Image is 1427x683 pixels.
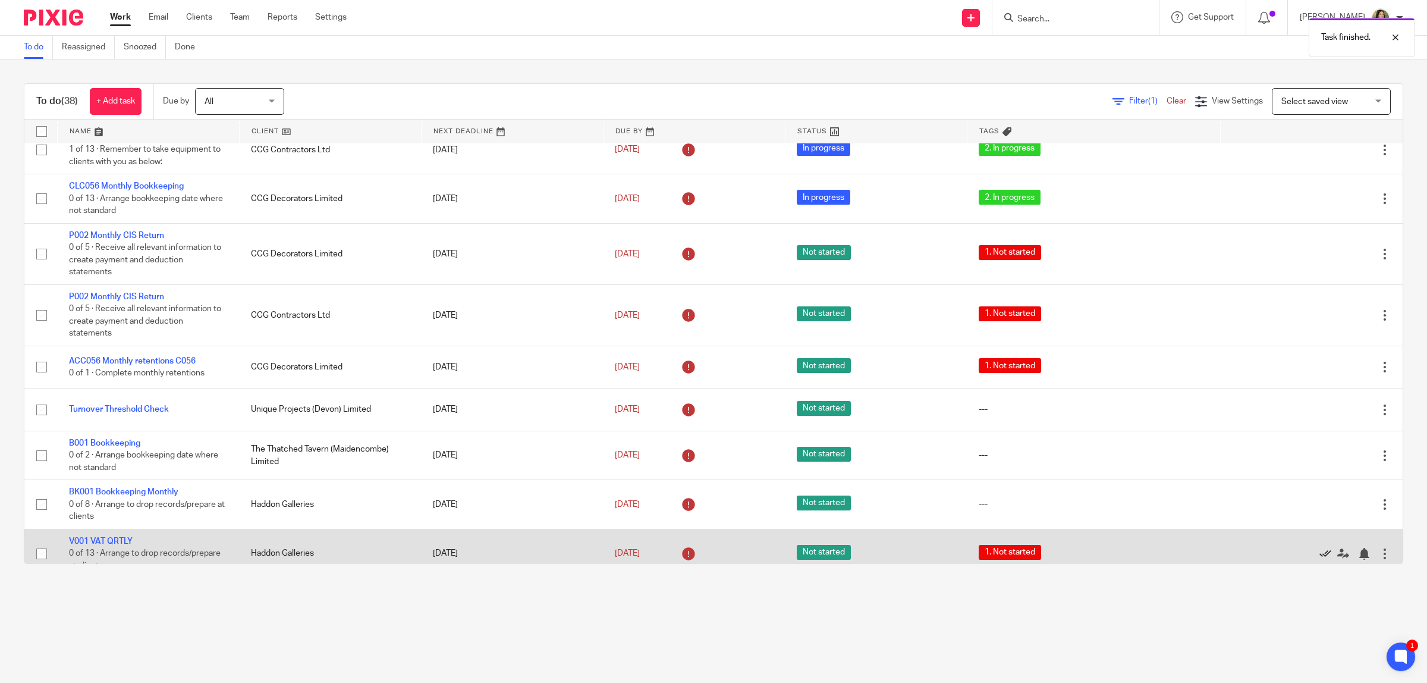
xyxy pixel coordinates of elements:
td: CCG Decorators Limited [239,174,421,223]
span: (1) [1148,97,1158,105]
span: 2. In progress [979,190,1041,205]
span: 1. Not started [979,358,1041,373]
div: --- [979,403,1209,415]
span: Select saved view [1281,98,1348,106]
td: CCG Decorators Limited [239,223,421,284]
div: 1 [1406,640,1418,651]
span: 0 of 13 · Arrange bookkeeping date where not standard [69,195,223,215]
span: [DATE] [615,500,640,509]
a: CLC056 Monthly Bookkeeping [69,182,184,190]
p: Due by [163,95,189,107]
span: Not started [797,496,851,510]
a: V001 VAT QRTLY [69,537,133,546]
span: 0 of 13 · Arrange to drop records/prepare at clients [69,549,221,570]
span: 1. Not started [979,245,1041,260]
a: + Add task [90,88,142,115]
span: [DATE] [615,250,640,258]
td: [DATE] [421,431,603,480]
span: All [205,98,213,106]
span: (38) [61,96,78,106]
span: Filter [1129,97,1167,105]
span: [DATE] [615,311,640,319]
span: 0 of 5 · Receive all relevant information to create payment and deduction statements [69,244,221,277]
span: [DATE] [615,195,640,203]
td: [DATE] [421,529,603,578]
span: Not started [797,545,851,560]
a: P002 Monthly CIS Return [69,293,164,301]
td: Haddon Galleries [239,529,421,578]
span: [DATE] [615,146,640,154]
span: 0 of 1 · Complete monthly retentions [69,369,205,377]
span: View Settings [1212,97,1263,105]
span: [DATE] [615,363,640,371]
h1: To do [36,95,78,108]
td: [DATE] [421,389,603,431]
a: Reports [268,11,297,23]
span: 0 of 8 · Arrange to drop records/prepare at clients [69,500,225,521]
span: Not started [797,447,851,462]
a: BK001 Bookkeeping Monthly [69,488,178,496]
span: [DATE] [615,451,640,459]
a: B001 Bookkeeping [69,439,140,447]
span: Not started [797,401,851,416]
span: 0 of 5 · Receive all relevant information to create payment and deduction statements [69,305,221,338]
span: Not started [797,245,851,260]
td: [DATE] [421,223,603,284]
a: Reassigned [62,36,115,59]
a: Mark as done [1319,547,1337,559]
span: In progress [797,190,850,205]
td: [DATE] [421,174,603,223]
img: Pixie [24,10,83,26]
a: Work [110,11,131,23]
td: [DATE] [421,480,603,529]
a: ACC056 Monthly retentions C056 [69,357,196,365]
a: To do [24,36,53,59]
span: 1 of 13 · Remember to take equipment to clients with you as below: [69,146,221,167]
td: [DATE] [421,125,603,174]
td: Haddon Galleries [239,480,421,529]
td: CCG Contractors Ltd [239,125,421,174]
span: 1. Not started [979,306,1041,321]
span: Tags [979,128,999,134]
span: [DATE] [615,549,640,557]
span: In progress [797,141,850,156]
a: Settings [315,11,347,23]
span: [DATE] [615,405,640,413]
span: 0 of 2 · Arrange bookkeeping date where not standard [69,451,218,472]
td: The Thatched Tavern (Maidencombe) Limited [239,431,421,480]
span: Not started [797,358,851,373]
a: P002 Monthly CIS Return [69,231,164,240]
a: Clients [186,11,212,23]
a: Team [230,11,250,23]
a: Email [149,11,168,23]
td: [DATE] [421,284,603,346]
td: CCG Contractors Ltd [239,284,421,346]
td: Unique Projects (Devon) Limited [239,389,421,431]
a: Turnover Threshold Check [69,405,169,413]
td: [DATE] [421,346,603,389]
td: CCG Decorators Limited [239,346,421,389]
div: --- [979,499,1209,510]
img: High%20Res%20Andrew%20Price%20Accountants_Poppy%20Jakes%20photography-1153.jpg [1371,8,1390,27]
span: 2. In progress [979,141,1041,156]
span: Not started [797,306,851,321]
a: Done [175,36,204,59]
span: 1. Not started [979,545,1041,560]
div: --- [979,449,1209,461]
a: Clear [1167,97,1186,105]
p: Task finished. [1321,32,1371,43]
a: Snoozed [124,36,166,59]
